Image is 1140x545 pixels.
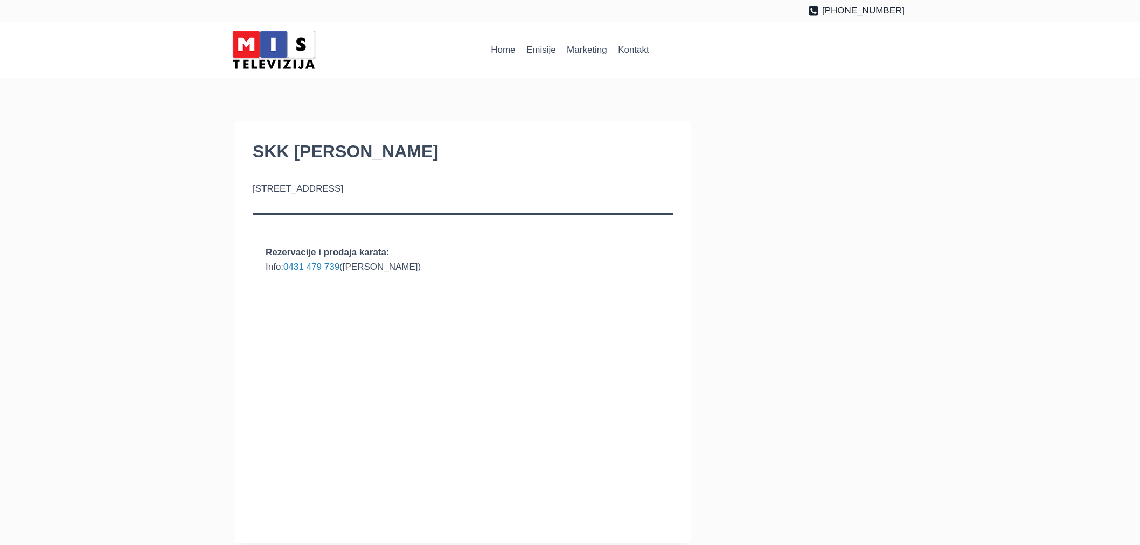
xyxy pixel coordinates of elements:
p: [STREET_ADDRESS] [253,181,673,196]
h1: SKK [PERSON_NAME] [253,138,673,164]
img: MIS Television [228,27,319,73]
a: Home [485,37,521,63]
nav: Primary [485,37,655,63]
a: [PHONE_NUMBER] [808,3,905,18]
a: Marketing [561,37,613,63]
span: [PHONE_NUMBER] [822,3,905,18]
strong: Rezervacije i prodaja karata: [266,247,390,257]
a: Emisije [521,37,561,63]
iframe: SKK Nikola Tesla Doveton VIC | Dalmatinsko Veče | 1st Nov 2025 [253,289,673,526]
a: 0431 479 739 [283,262,339,272]
a: Kontakt [613,37,655,63]
p: Info: ([PERSON_NAME]) [266,245,661,289]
